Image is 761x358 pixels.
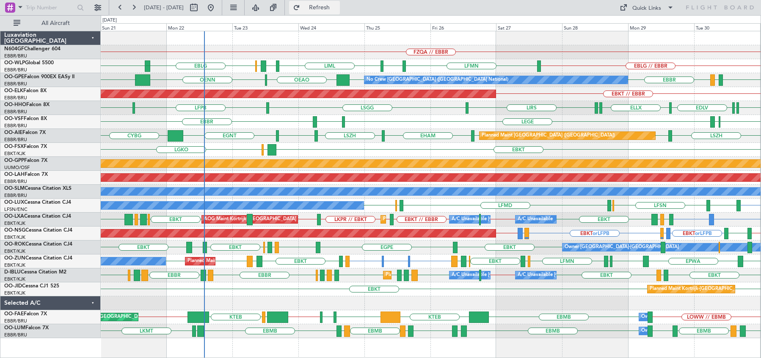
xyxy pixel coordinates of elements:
[166,23,232,31] div: Mon 22
[496,23,562,31] div: Sat 27
[9,16,92,30] button: All Aircraft
[4,220,25,227] a: EBKT/KJK
[4,102,50,107] a: OO-HHOFalcon 8X
[4,109,27,115] a: EBBR/BRU
[452,269,609,281] div: A/C Unavailable [GEOGRAPHIC_DATA] ([GEOGRAPHIC_DATA] National)
[4,46,24,52] span: N604GF
[641,311,699,323] div: Owner Melsbroek Air Base
[4,88,47,93] a: OO-ELKFalcon 8X
[565,241,679,254] div: Owner [GEOGRAPHIC_DATA]-[GEOGRAPHIC_DATA]
[289,1,340,14] button: Refresh
[4,284,59,289] a: OO-JIDCessna CJ1 525
[452,213,609,226] div: A/C Unavailable [GEOGRAPHIC_DATA] ([GEOGRAPHIC_DATA] National)
[22,20,89,26] span: All Aircraft
[4,325,49,331] a: OO-LUMFalcon 7X
[386,269,480,281] div: Planned Maint Nice ([GEOGRAPHIC_DATA])
[650,283,748,295] div: Planned Maint Kortrijk-[GEOGRAPHIC_DATA]
[4,200,24,205] span: OO-LUX
[4,53,27,59] a: EBBR/BRU
[4,130,46,135] a: OO-AIEFalcon 7X
[187,255,286,268] div: Planned Maint Kortrijk-[GEOGRAPHIC_DATA]
[4,234,25,240] a: EBKT/KJK
[4,178,27,185] a: EBBR/BRU
[694,23,760,31] div: Tue 30
[4,312,47,317] a: OO-FAEFalcon 7X
[367,74,508,86] div: No Crew [GEOGRAPHIC_DATA] ([GEOGRAPHIC_DATA] National)
[562,23,628,31] div: Sun 28
[4,290,25,296] a: EBKT/KJK
[232,23,298,31] div: Tue 23
[4,270,66,275] a: D-IBLUCessna Citation M2
[430,23,496,31] div: Fri 26
[4,137,27,143] a: EBBR/BRU
[4,144,24,149] span: OO-FSX
[4,284,22,289] span: OO-JID
[4,102,26,107] span: OO-HHO
[4,228,72,233] a: OO-NSGCessna Citation CJ4
[4,150,25,157] a: EBKT/KJK
[482,129,615,142] div: Planned Maint [GEOGRAPHIC_DATA] ([GEOGRAPHIC_DATA])
[298,23,364,31] div: Wed 24
[4,46,61,52] a: N604GFChallenger 604
[4,172,48,177] a: OO-LAHFalcon 7X
[4,318,27,324] a: EBBR/BRU
[4,248,25,254] a: EBKT/KJK
[518,213,553,226] div: A/C Unavailable
[364,23,430,31] div: Thu 25
[302,5,337,11] span: Refresh
[4,206,28,213] a: LFSN/ENC
[4,312,24,317] span: OO-FAE
[4,158,47,163] a: OO-GPPFalcon 7X
[4,116,47,121] a: OO-VSFFalcon 8X
[26,1,74,14] input: Trip Number
[4,95,27,101] a: EBBR/BRU
[4,200,71,205] a: OO-LUXCessna Citation CJ4
[628,23,694,31] div: Mon 29
[4,332,27,338] a: EBBR/BRU
[383,213,482,226] div: Planned Maint Kortrijk-[GEOGRAPHIC_DATA]
[4,186,25,191] span: OO-SLM
[4,123,27,129] a: EBBR/BRU
[4,67,27,73] a: EBBR/BRU
[4,130,22,135] span: OO-AIE
[4,214,24,219] span: OO-LXA
[4,158,24,163] span: OO-GPP
[615,1,678,14] button: Quick Links
[4,228,25,233] span: OO-NSG
[632,4,661,13] div: Quick Links
[4,242,72,247] a: OO-ROKCessna Citation CJ4
[4,214,71,219] a: OO-LXACessna Citation CJ4
[4,186,72,191] a: OO-SLMCessna Citation XLS
[4,164,30,171] a: UUMO/OSF
[102,17,117,24] div: [DATE]
[4,256,72,261] a: OO-ZUNCessna Citation CJ4
[4,325,25,331] span: OO-LUM
[4,74,74,79] a: OO-GPEFalcon 900EX EASy II
[641,325,699,337] div: Owner Melsbroek Air Base
[4,172,25,177] span: OO-LAH
[4,144,47,149] a: OO-FSXFalcon 7X
[4,60,54,66] a: OO-WLPGlobal 5500
[4,256,25,261] span: OO-ZUN
[4,270,21,275] span: D-IBLU
[144,4,184,11] span: [DATE] - [DATE]
[4,276,25,282] a: EBKT/KJK
[4,74,24,79] span: OO-GPE
[4,81,27,87] a: EBBR/BRU
[4,60,25,66] span: OO-WLP
[4,192,27,199] a: EBBR/BRU
[4,88,23,93] span: OO-ELK
[4,262,25,268] a: EBKT/KJK
[4,116,24,121] span: OO-VSF
[204,213,296,226] div: AOG Maint Kortrijk-[GEOGRAPHIC_DATA]
[518,269,653,281] div: A/C Unavailable [GEOGRAPHIC_DATA]-[GEOGRAPHIC_DATA]
[100,23,166,31] div: Sun 21
[4,242,25,247] span: OO-ROK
